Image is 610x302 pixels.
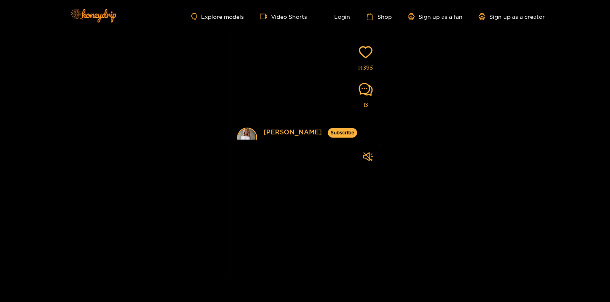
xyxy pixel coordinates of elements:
a: Sign up as a creator [478,13,545,20]
a: Sign up as a fan [408,13,462,20]
span: comment [359,82,373,96]
span: 13 [363,100,368,110]
a: Video Shorts [260,13,307,20]
span: sound [363,152,373,162]
img: user avatar [238,128,256,147]
span: heart [359,45,373,59]
span: Subscribe [331,129,354,137]
button: Subscribe [328,128,357,138]
a: Login [323,13,350,20]
span: video-camera [260,13,271,20]
a: [PERSON_NAME] [263,128,322,138]
a: Explore models [191,13,244,20]
a: Shop [366,13,392,20]
span: 14395 [358,63,373,72]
